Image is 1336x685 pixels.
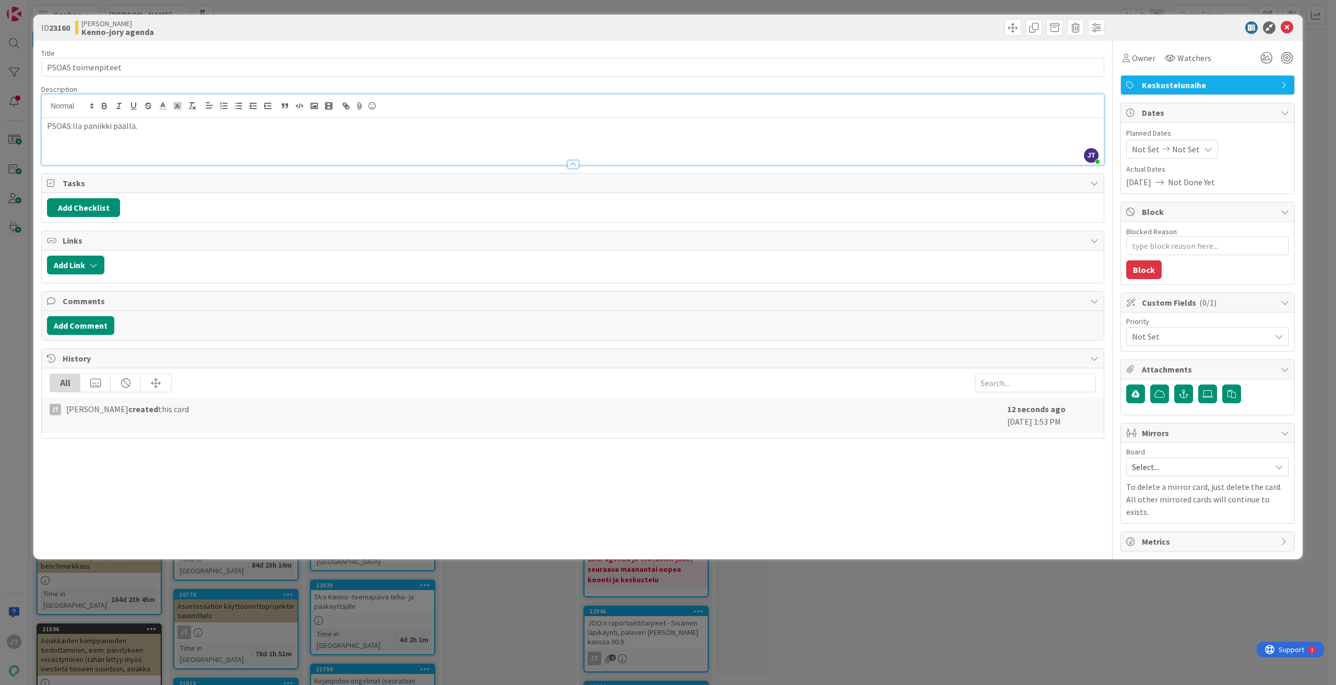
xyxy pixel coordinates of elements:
[1132,460,1266,474] span: Select...
[41,49,55,58] label: Title
[1126,318,1289,325] div: Priority
[47,120,1099,132] p: PSOAS:lla paniikki päällä.
[1126,227,1177,236] label: Blocked Reason
[47,316,114,335] button: Add Comment
[1142,427,1275,439] span: Mirrors
[1007,403,1096,428] div: [DATE] 1:53 PM
[1168,176,1215,188] span: Not Done Yet
[41,58,1104,77] input: type card name here...
[47,198,120,217] button: Add Checklist
[50,374,80,392] div: All
[63,177,1085,189] span: Tasks
[975,374,1096,392] input: Search...
[1142,535,1275,548] span: Metrics
[1172,143,1200,155] span: Not Set
[1199,297,1216,308] span: ( 0/1 )
[1007,404,1066,414] b: 12 seconds ago
[1126,164,1289,175] span: Actual Dates
[49,22,70,33] b: 23160
[1132,143,1160,155] span: Not Set
[63,352,1085,365] span: History
[1142,106,1275,119] span: Dates
[1126,448,1145,455] span: Board
[1142,206,1275,218] span: Block
[81,19,154,28] span: [PERSON_NAME]
[1142,79,1275,91] span: Keskustelunaihe
[1142,296,1275,309] span: Custom Fields
[1142,363,1275,376] span: Attachments
[50,404,61,415] div: JT
[1132,329,1266,344] span: Not Set
[41,85,77,94] span: Description
[54,4,57,13] div: 1
[63,295,1085,307] span: Comments
[47,256,104,274] button: Add Link
[1084,148,1099,163] span: JT
[1132,52,1155,64] span: Owner
[41,21,70,34] span: ID
[1177,52,1211,64] span: Watchers
[128,404,158,414] b: created
[1126,480,1289,518] p: To delete a mirror card, just delete the card. All other mirrored cards will continue to exists.
[22,2,47,14] span: Support
[1126,176,1151,188] span: [DATE]
[1126,128,1289,139] span: Planned Dates
[66,403,189,415] span: [PERSON_NAME] this card
[63,234,1085,247] span: Links
[1126,260,1162,279] button: Block
[81,28,154,36] b: Kenno-jory agenda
